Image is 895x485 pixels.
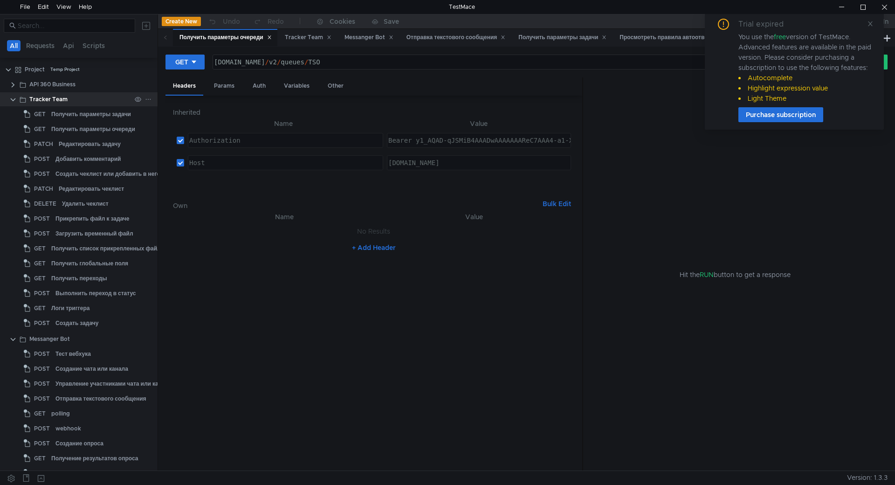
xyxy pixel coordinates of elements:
span: POST [34,392,50,406]
div: Создать чеклист или добавить в него пункты [55,167,182,181]
button: Scripts [80,40,108,51]
button: Api [60,40,77,51]
div: Отправить файл [55,466,102,480]
span: RUN [700,270,714,279]
div: Получить параметры задачи [51,107,131,121]
div: Добавить комментарий [55,152,121,166]
span: POST [34,212,50,226]
nz-embed-empty: No Results [357,227,390,236]
div: Прикрепить файл к задаче [55,212,130,226]
div: Редактировать задачу [59,137,121,151]
div: Создание опроса [55,436,103,450]
button: Requests [23,40,57,51]
div: Other [320,77,351,95]
div: Получить список прикрепленных файлов [51,242,167,256]
div: Удалить чеклист [62,197,109,211]
li: Autocomplete [738,73,873,83]
div: Выполнить переход в статус [55,286,136,300]
span: GET [34,271,46,285]
div: webhook [55,422,81,436]
div: Получить глобальные поля [51,256,128,270]
button: All [7,40,21,51]
span: POST [34,152,50,166]
span: PATCH [34,137,53,151]
span: GET [34,301,46,315]
span: GET [34,451,46,465]
div: Variables [276,77,317,95]
th: Name [188,211,381,222]
h6: Own [173,200,539,211]
div: Headers [165,77,203,96]
div: Save [384,18,399,25]
span: Hit the button to get a response [680,270,791,280]
div: Логи триггера [51,301,89,315]
li: Highlight expression value [738,83,873,93]
span: GET [34,242,46,256]
button: Redo [247,14,290,28]
div: Params [207,77,242,95]
div: Отправка текстового сообщения [55,392,146,406]
span: free [774,33,786,41]
button: Purchase subscription [738,107,823,122]
div: Tracker Team [285,33,331,42]
div: Trial expired [738,19,795,30]
span: POST [34,347,50,361]
th: Name [184,118,383,129]
div: GET [175,57,188,67]
div: Получить параметры задачи [518,33,606,42]
button: Create New [162,17,201,26]
span: POST [34,167,50,181]
span: POST [34,286,50,300]
div: Отправка текстового сообщения [406,33,506,42]
div: Cookies [330,16,355,27]
div: Получить переходы [51,271,107,285]
span: GET [34,256,46,270]
div: Получить параметры очереди [51,122,135,136]
div: polling [51,407,70,421]
span: POST [34,377,50,391]
th: Value [381,211,567,222]
div: Создать задачу [55,316,98,330]
span: POST [34,316,50,330]
th: Value [383,118,575,129]
button: + Add Header [348,242,399,253]
div: Messanger Bot [344,33,393,42]
div: Tracker Team [29,92,68,106]
div: You use the version of TestMace. Advanced features are available in the paid version. Please cons... [738,32,873,104]
li: Light Theme [738,93,873,104]
div: Temp Project [50,62,80,76]
span: POST [34,227,50,241]
button: Bulk Edit [539,198,575,209]
button: GET [165,55,205,69]
span: POST [34,436,50,450]
span: POST [34,422,50,436]
span: Version: 1.3.3 [847,471,888,485]
div: Просмотреть правила автоответа и пересылки [620,33,758,42]
span: PATCH [34,182,53,196]
div: Создание чата или канала [55,362,128,376]
button: Undo [201,14,247,28]
span: GET [34,122,46,136]
div: Project [25,62,45,76]
div: Тест вебхука [55,347,91,361]
div: Загрузить временный файл [55,227,133,241]
div: Получение результатов опроса [51,451,138,465]
div: API 360 Business [29,77,76,91]
div: Получить параметры очереди [179,33,272,42]
span: GET [34,407,46,421]
span: POST [34,362,50,376]
div: Редактировать чеклист [59,182,124,196]
span: DELETE [34,197,56,211]
div: Управление участниками чата или канала [55,377,172,391]
div: Messanger Bot [29,332,70,346]
input: Search... [18,21,130,31]
div: Redo [268,16,284,27]
span: GET [34,107,46,121]
div: Auth [245,77,273,95]
span: POST [34,466,50,480]
div: Undo [223,16,240,27]
h6: Inherited [173,107,575,118]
